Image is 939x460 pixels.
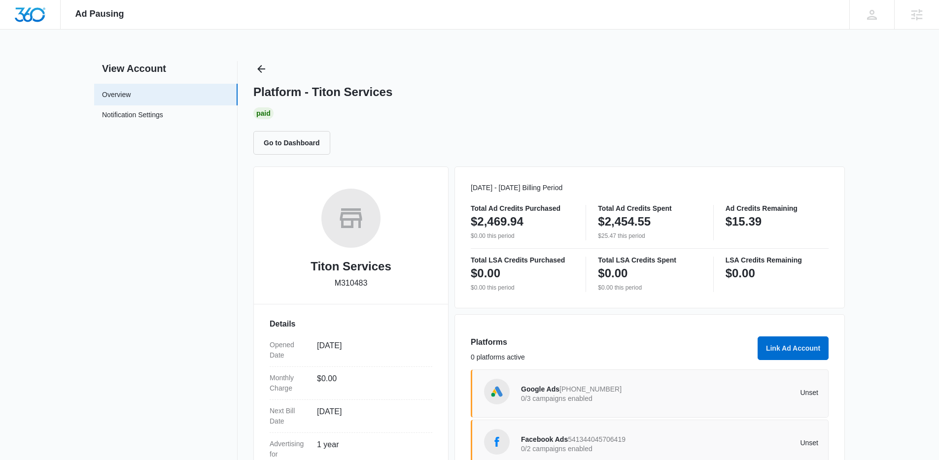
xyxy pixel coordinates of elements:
img: Google Ads [489,384,504,399]
p: $0.00 [471,265,500,281]
p: Total LSA Credits Purchased [471,257,574,263]
a: Go to Dashboard [253,138,336,147]
p: [DATE] - [DATE] Billing Period [471,183,829,193]
p: Ad Credits Remaining [726,205,829,212]
p: $15.39 [726,214,762,230]
button: Back [253,61,269,77]
p: $0.00 [726,265,755,281]
span: Facebook Ads [521,435,568,443]
button: Link Ad Account [758,336,829,360]
div: Opened Date[DATE] [270,334,432,367]
dd: [DATE] [317,406,424,427]
span: Google Ads [521,385,559,393]
dd: 1 year [317,439,424,460]
div: Next Bill Date[DATE] [270,400,432,433]
dd: $0.00 [317,373,424,394]
h3: Platforms [471,336,752,348]
img: Facebook Ads [489,434,504,449]
a: Notification Settings [102,110,163,123]
p: $0.00 this period [471,283,574,292]
p: LSA Credits Remaining [726,257,829,263]
p: $0.00 this period [471,231,574,240]
h2: Titon Services [311,258,391,275]
dt: Opened Date [270,340,309,361]
h2: View Account [94,61,238,76]
p: 0/3 campaigns enabled [521,395,670,402]
p: $25.47 this period [598,231,701,240]
dt: Monthly Charge [270,373,309,394]
a: Overview [102,90,131,100]
div: Monthly Charge$0.00 [270,367,432,400]
dt: Advertising for [270,439,309,460]
dd: [DATE] [317,340,424,361]
h1: Platform - Titon Services [253,85,392,99]
dt: Next Bill Date [270,406,309,427]
h3: Details [270,318,432,330]
p: $0.00 [598,265,627,281]
p: $2,454.55 [598,214,651,230]
p: M310483 [335,277,368,289]
p: 0 platforms active [471,352,752,362]
a: Google AdsGoogle Ads[PHONE_NUMBER]0/3 campaigns enabledUnset [471,369,829,418]
p: $0.00 this period [598,283,701,292]
p: 0/2 campaigns enabled [521,445,670,452]
p: Total Ad Credits Spent [598,205,701,212]
p: Total LSA Credits Spent [598,257,701,263]
span: Ad Pausing [75,9,124,19]
p: Unset [670,439,819,446]
p: Total Ad Credits Purchased [471,205,574,212]
div: Paid [253,107,274,119]
p: Unset [670,389,819,396]
button: Go to Dashboard [253,131,330,155]
span: [PHONE_NUMBER] [559,385,622,393]
span: 541344045706419 [568,435,626,443]
p: $2,469.94 [471,214,523,230]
